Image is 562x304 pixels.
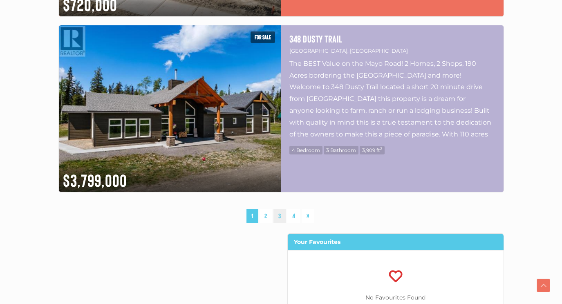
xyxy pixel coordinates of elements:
span: 3 Bathroom [324,146,358,154]
p: [GEOGRAPHIC_DATA], [GEOGRAPHIC_DATA] [289,46,495,56]
img: 348 DUSTY TRAIL, Whitehorse North, Yukon [59,25,281,192]
a: 2 [260,209,272,223]
div: $3,799,000 [59,164,281,192]
a: 348 Dusty Trail [289,34,495,44]
a: » [302,209,314,223]
sup: 2 [380,146,382,151]
a: 4 [287,209,300,223]
span: 1 [246,209,258,223]
a: 3 [273,209,286,223]
strong: Your Favourites [294,238,340,246]
span: For sale [251,31,275,43]
p: No Favourites Found [288,293,504,303]
span: 3,909 ft [360,146,385,154]
p: The BEST Value on the Mayo Road! 2 Homes, 2 Shops, 190 Acres bordering the [GEOGRAPHIC_DATA] and ... [289,58,495,140]
span: 4 Bedroom [289,146,322,154]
